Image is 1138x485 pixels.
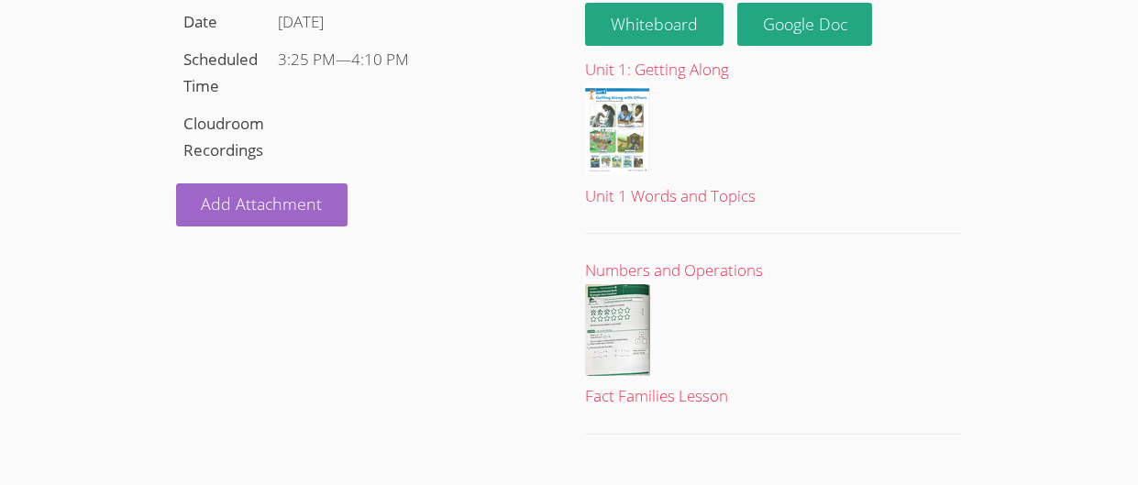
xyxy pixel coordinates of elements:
[351,49,409,70] span: 4:10 PM
[183,113,264,160] label: Cloudroom Recordings
[585,183,962,210] div: Unit 1 Words and Topics
[183,49,258,96] label: Scheduled Time
[585,83,650,175] img: Unit%201%20Words%20and%20Topics.pdf
[278,9,546,36] div: [DATE]
[737,3,873,46] a: Google Doc
[585,258,962,284] div: Numbers and Operations
[585,3,724,46] button: Whiteboard
[176,183,348,226] a: Add Attachment
[278,47,546,73] div: —
[183,11,217,32] label: Date
[585,383,962,410] div: Fact Families Lesson
[585,284,650,376] img: 1.%20Fact%20Families.pdf
[585,57,962,210] a: Unit 1: Getting AlongUnit 1 Words and Topics
[585,57,962,83] div: Unit 1: Getting Along
[585,258,962,411] a: Numbers and OperationsFact Families Lesson
[278,49,336,70] span: 3:25 PM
